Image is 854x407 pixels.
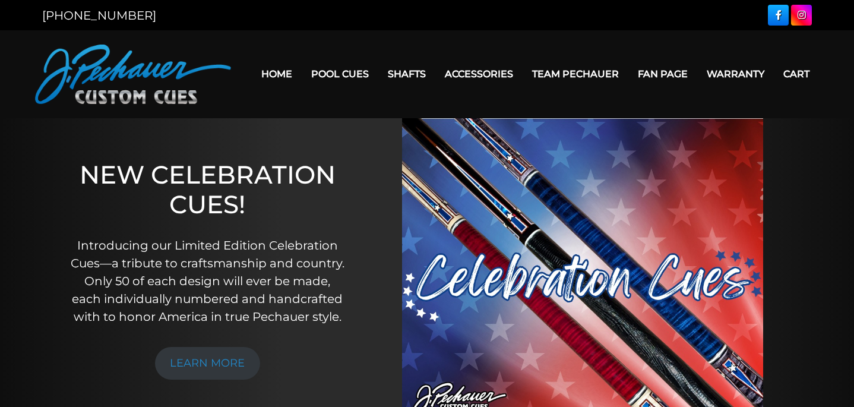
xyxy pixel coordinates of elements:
a: Team Pechauer [523,59,628,89]
img: Pechauer Custom Cues [35,45,231,104]
a: Cart [774,59,819,89]
a: Accessories [435,59,523,89]
a: [PHONE_NUMBER] [42,8,156,23]
a: Pool Cues [302,59,378,89]
h1: NEW CELEBRATION CUES! [70,160,345,220]
a: Fan Page [628,59,697,89]
p: Introducing our Limited Edition Celebration Cues—a tribute to craftsmanship and country. Only 50 ... [70,236,345,326]
a: LEARN MORE [155,347,261,380]
a: Shafts [378,59,435,89]
a: Home [252,59,302,89]
a: Warranty [697,59,774,89]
